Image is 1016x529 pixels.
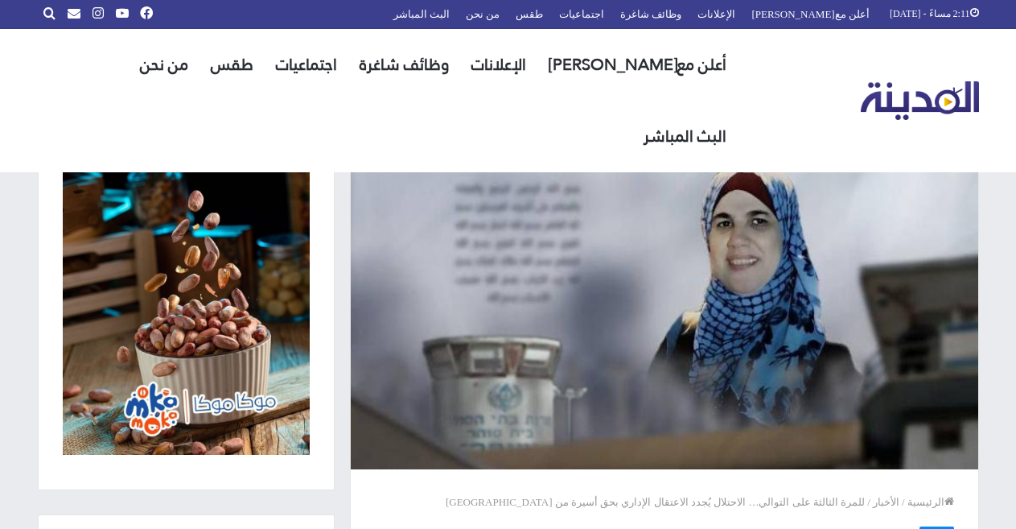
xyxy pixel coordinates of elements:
[907,496,954,508] a: الرئيسية
[861,81,979,121] img: تلفزيون المدينة
[873,496,899,508] a: الأخبار
[348,29,460,101] a: وظائف شاغرة
[265,29,348,101] a: اجتماعيات
[632,101,738,172] a: البث المباشر
[460,29,537,101] a: الإعلانات
[867,496,870,508] em: /
[199,29,265,101] a: طقس
[537,29,738,101] a: أعلن مع[PERSON_NAME]
[446,496,865,508] span: للمرة الثالثة على التوالي… الاحتلال يُجدد الاعتقال الإداري بحق أسيرة من [GEOGRAPHIC_DATA]
[902,496,905,508] em: /
[129,29,199,101] a: من نحن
